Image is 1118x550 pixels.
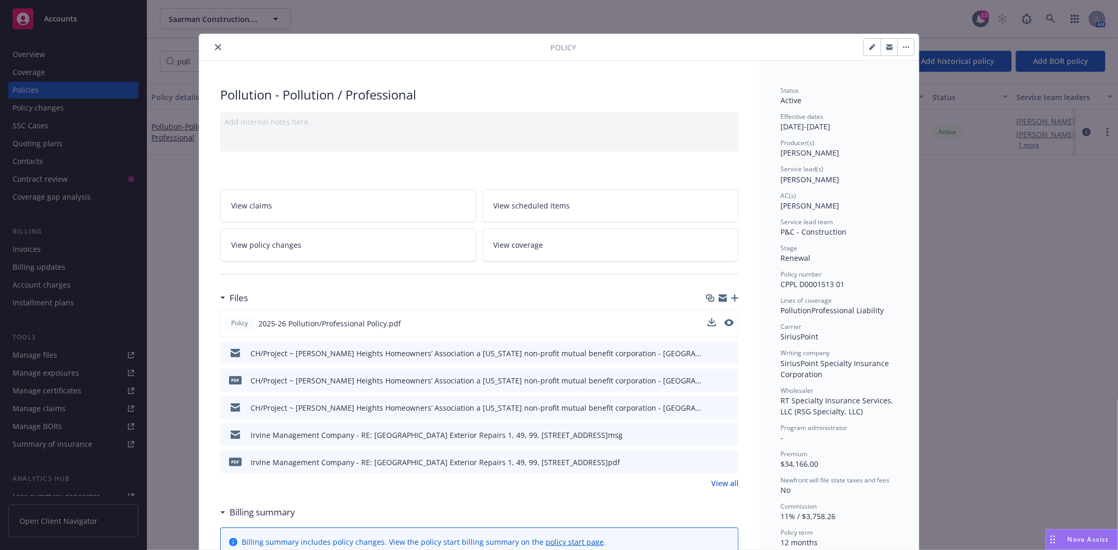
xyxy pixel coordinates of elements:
span: Newfront will file state taxes and fees [780,476,889,485]
span: Active [780,95,801,105]
span: Policy [550,42,576,53]
span: Lines of coverage [780,296,832,305]
div: Add internal notes here... [224,116,734,127]
span: CPPL D0001513 01 [780,279,844,289]
span: Wholesaler [780,386,813,395]
span: RT Specialty Insurance Services, LLC (RSG Specialty, LLC) [780,395,895,416]
span: pdf [229,376,242,384]
h3: Billing summary [230,505,295,519]
a: View claims [220,189,476,222]
button: download file [708,318,716,326]
button: Nova Assist [1046,529,1118,550]
div: Drag to move [1046,530,1059,549]
span: 11% / $3,758.26 [780,511,835,521]
span: Policy number [780,270,822,279]
span: View policy changes [231,239,301,250]
span: [PERSON_NAME] [780,201,839,211]
span: Professional Liability [811,305,884,315]
button: download file [708,402,717,413]
div: Pollution - Pollution / Professional [220,86,739,104]
button: preview file [725,348,734,359]
span: Service lead(s) [780,164,823,173]
span: 12 months [780,537,818,547]
a: policy start page [546,537,604,547]
a: View coverage [483,228,739,261]
span: SiriusPoint Specialty Insurance Corporation [780,358,891,379]
span: Renewal [780,253,810,263]
span: Carrier [780,322,801,331]
div: CH/Project ~ [PERSON_NAME] Heights Homeowners’ Association a [US_STATE] non-profit mutual benefit... [251,375,704,386]
span: No [780,485,790,495]
span: Nova Assist [1068,535,1109,544]
span: Premium [780,449,807,458]
a: View policy changes [220,228,476,261]
span: Status [780,86,799,95]
span: Pollution [780,305,811,315]
span: Service lead team [780,217,833,226]
span: SiriusPoint [780,332,818,342]
button: download file [708,375,717,386]
button: download file [708,457,717,468]
span: View scheduled items [494,200,570,211]
span: Effective dates [780,112,823,121]
span: Commission [780,502,817,511]
span: - [780,433,783,443]
button: preview file [724,318,734,329]
span: [PERSON_NAME] [780,148,839,158]
button: close [212,41,224,53]
span: $34,166.00 [780,459,818,469]
button: download file [708,430,717,441]
button: preview file [725,457,734,468]
div: Billing summary [220,505,295,519]
div: [DATE] - [DATE] [780,112,898,132]
span: View claims [231,200,272,211]
button: download file [708,318,716,329]
span: Stage [780,244,797,252]
button: preview file [725,430,734,441]
div: Billing summary includes policy changes. View the policy start billing summary on the . [242,536,606,547]
span: Policy term [780,528,813,537]
span: Program administrator [780,423,848,432]
span: P&C - Construction [780,227,846,237]
div: CH/Project ~ [PERSON_NAME] Heights Homeowners’ Association a [US_STATE] non-profit mutual benefit... [251,402,704,413]
div: CH/Project ~ [PERSON_NAME] Heights Homeowners’ Association a [US_STATE] non-profit mutual benefit... [251,348,704,359]
div: Irvine Management Company - RE: [GEOGRAPHIC_DATA] Exterior Repairs 1, 49, 99, [STREET_ADDRESS]pdf [251,457,620,468]
span: View coverage [494,239,544,250]
span: [PERSON_NAME] [780,174,839,184]
button: preview file [725,375,734,386]
span: pdf [229,458,242,466]
span: AC(s) [780,191,796,200]
button: download file [708,348,717,359]
div: Files [220,291,248,305]
span: 2025-26 Pollution/Professional Policy.pdf [258,318,401,329]
button: preview file [724,319,734,326]
button: preview file [725,402,734,413]
span: Producer(s) [780,138,815,147]
div: Irvine Management Company - RE: [GEOGRAPHIC_DATA] Exterior Repairs 1, 49, 99, [STREET_ADDRESS]msg [251,430,623,441]
span: Policy [229,318,250,328]
span: Writing company [780,348,830,357]
a: View scheduled items [483,189,739,222]
h3: Files [230,291,248,305]
a: View all [711,478,739,489]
